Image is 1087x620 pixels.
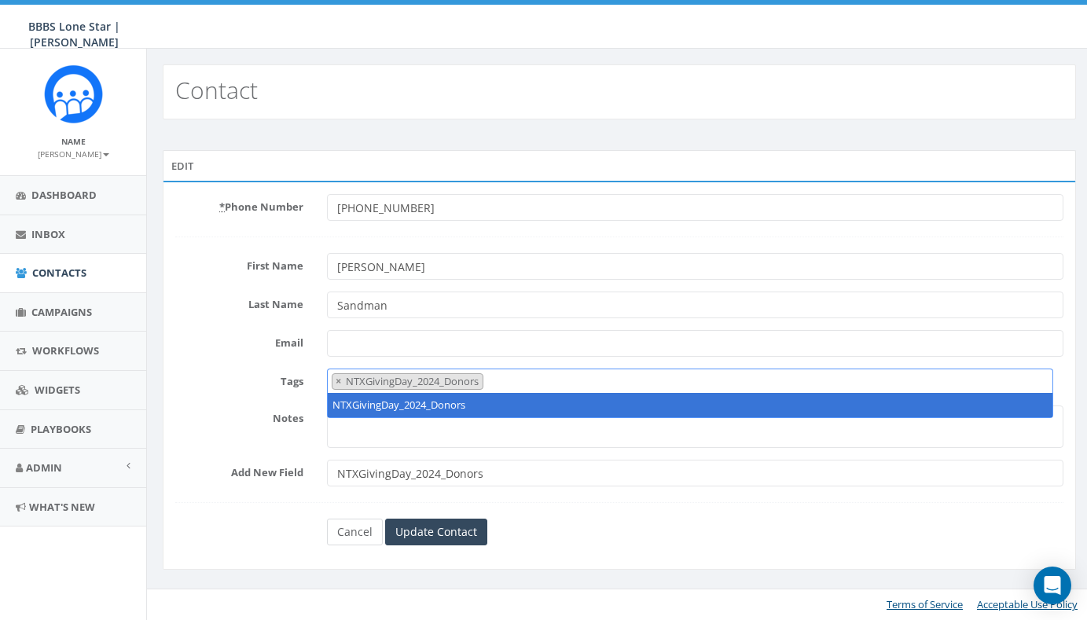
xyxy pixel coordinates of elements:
span: × [336,374,341,388]
li: NTXGivingDay_2024_Donors [332,373,483,390]
span: Admin [26,460,62,475]
img: Rally_Corp_Icon_1.png [44,64,103,123]
label: First Name [163,253,315,273]
span: Contacts [32,266,86,280]
abbr: required [219,200,225,214]
div: Open Intercom Messenger [1034,567,1071,604]
label: Add New Field [163,460,315,480]
span: BBBS Lone Star | [PERSON_NAME] [28,19,120,50]
span: What's New [29,500,95,514]
span: Campaigns [31,305,92,319]
textarea: Search [487,376,495,390]
h2: Contact [175,77,258,103]
span: Playbooks [31,422,91,436]
small: [PERSON_NAME] [38,149,109,160]
input: Update Contact [385,519,487,545]
span: Inbox [31,227,65,241]
span: Workflows [32,343,99,358]
small: Name [61,136,86,147]
label: Notes [163,405,315,426]
div: Edit [163,150,1076,182]
button: Remove item [332,374,344,389]
label: Email [163,330,315,350]
a: Terms of Service [887,597,963,611]
span: Dashboard [31,188,97,202]
a: [PERSON_NAME] [38,146,109,160]
label: Last Name [163,292,315,312]
a: Acceptable Use Policy [977,597,1078,611]
span: Widgets [35,383,80,397]
label: Tags [163,369,315,389]
label: Phone Number [163,194,315,215]
a: Cancel [327,519,383,545]
li: NTXGivingDay_2024_Donors [328,393,1052,417]
span: NTXGivingDay_2024_Donors [344,374,483,388]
